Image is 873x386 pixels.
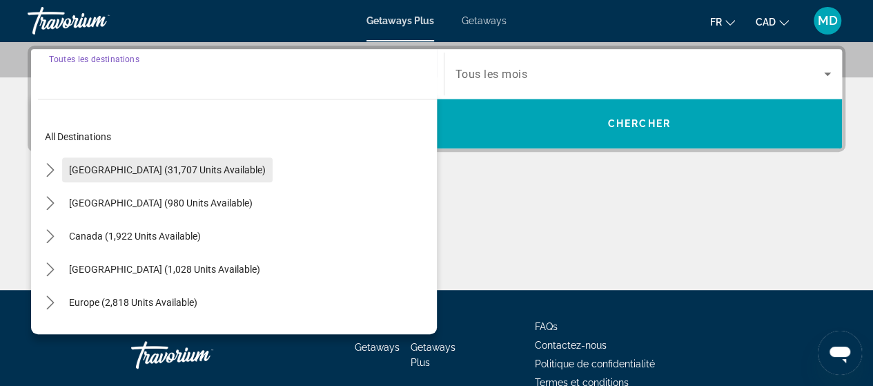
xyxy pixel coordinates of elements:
[38,224,62,249] button: Toggle Canada (1,922 units available) submenu
[69,231,201,242] span: Canada (1,922 units available)
[49,54,139,64] span: Toutes les destinations
[45,131,111,142] span: All destinations
[38,191,62,215] button: Toggle Mexico (980 units available) submenu
[38,158,62,182] button: Toggle United States (31,707 units available) submenu
[608,118,671,129] span: Chercher
[49,66,426,83] input: Select destination
[38,258,62,282] button: Toggle Caribbean & Atlantic Islands (1,028 units available) submenu
[69,197,253,209] span: [GEOGRAPHIC_DATA] (980 units available)
[28,3,166,39] a: Travorium
[818,14,838,28] span: MD
[62,224,208,249] button: Select destination: Canada (1,922 units available)
[62,290,204,315] button: Select destination: Europe (2,818 units available)
[31,49,842,148] div: Search widget
[462,15,507,26] a: Getaways
[38,324,62,348] button: Toggle Australia (198 units available) submenu
[131,334,269,376] a: Go Home
[62,157,273,182] button: Select destination: United States (31,707 units available)
[756,17,776,28] span: CAD
[62,257,267,282] button: Select destination: Caribbean & Atlantic Islands (1,028 units available)
[69,297,197,308] span: Europe (2,818 units available)
[710,12,735,32] button: Change language
[535,340,607,351] a: Contactez-nous
[31,92,437,334] div: Destination options
[710,17,722,28] span: fr
[756,12,789,32] button: Change currency
[810,6,845,35] button: User Menu
[535,321,558,332] a: FAQs
[69,164,266,175] span: [GEOGRAPHIC_DATA] (31,707 units available)
[69,264,260,275] span: [GEOGRAPHIC_DATA] (1,028 units available)
[38,124,437,149] button: Select destination: All destinations
[818,331,862,375] iframe: Bouton de lancement de la fenêtre de messagerie
[535,358,655,369] a: Politique de confidentialité
[62,323,205,348] button: Select destination: Australia (198 units available)
[437,99,843,148] button: Search
[366,15,434,26] a: Getaways Plus
[355,342,400,353] a: Getaways
[455,68,528,81] span: Tous les mois
[62,191,259,215] button: Select destination: Mexico (980 units available)
[38,291,62,315] button: Toggle Europe (2,818 units available) submenu
[411,342,455,368] a: Getaways Plus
